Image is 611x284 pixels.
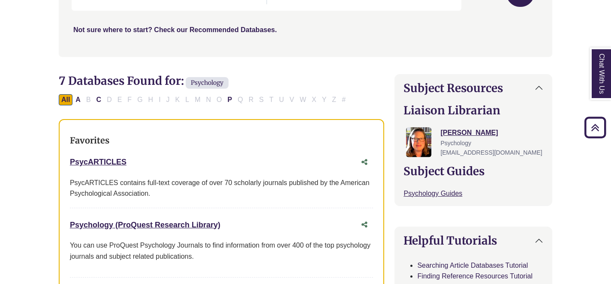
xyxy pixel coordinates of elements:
[70,177,373,199] div: PsycARTICLES contains full-text coverage of over 70 scholarly journals published by the American ...
[403,164,543,178] h2: Subject Guides
[440,129,498,136] a: [PERSON_NAME]
[417,262,528,269] a: Searching Article Databases Tutorial
[225,94,235,105] button: Filter Results P
[356,217,373,233] button: Share this database
[403,190,462,197] a: Psychology Guides
[70,221,220,229] a: Psychology (ProQuest Research Library)
[59,94,72,105] button: All
[406,127,432,157] img: Jessica Moore
[395,75,552,102] button: Subject Resources
[94,94,104,105] button: Filter Results C
[186,77,229,89] span: Psychology
[440,140,471,146] span: Psychology
[73,94,83,105] button: Filter Results A
[70,135,373,146] h3: Favorites
[70,158,126,166] a: PsycARTICLES
[440,149,542,156] span: [EMAIL_ADDRESS][DOMAIN_NAME]
[356,154,373,170] button: Share this database
[59,96,349,103] div: Alpha-list to filter by first letter of database name
[403,104,543,117] h2: Liaison Librarian
[395,227,552,254] button: Helpful Tutorials
[59,74,184,88] span: 7 Databases Found for:
[70,240,373,262] p: You can use ProQuest Psychology Journals to find information from over 400 of the top psychology ...
[73,26,277,33] a: Not sure where to start? Check our Recommended Databases.
[417,272,533,280] a: Finding Reference Resources Tutorial
[581,122,609,133] a: Back to Top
